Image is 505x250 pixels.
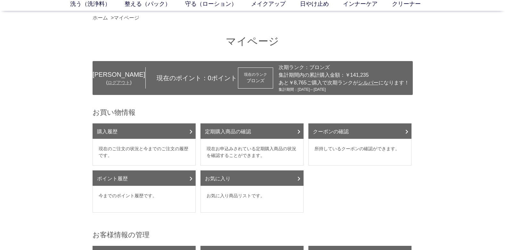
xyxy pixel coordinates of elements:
div: あと￥8,765ご購入で次期ランクが になります！ [279,79,409,87]
dt: 現在のランク [244,72,267,77]
a: ポイント履歴 [93,170,196,186]
dd: 現在お申込みされている定期購入商品の状況を確認することができます。 [200,139,304,166]
div: 次期ランク：ブロンズ [279,64,409,71]
dd: 所持しているクーポンの確認ができます。 [308,139,411,166]
a: ホーム [93,15,108,20]
dd: 現在のご注文の状況と今までのご注文の履歴です。 [93,139,196,166]
li: > [111,14,141,22]
div: [PERSON_NAME] [93,70,145,79]
a: ログアウト [108,80,130,85]
a: クーポンの確認 [308,123,411,139]
div: 集計期間：[DATE]～[DATE] [279,87,409,92]
a: マイページ [114,15,139,20]
dd: 今までのポイント履歴です。 [93,186,196,213]
h1: マイページ [93,35,413,48]
span: 0 [208,74,211,82]
h2: お客様情報の管理 [93,230,413,239]
a: 定期購入商品の確認 [200,123,304,139]
div: 集計期間内の累計購入金額：￥141,235 [279,71,409,79]
div: ブロンズ [244,77,267,84]
dd: お気に入り商品リストです。 [200,186,304,213]
a: お気に入り [200,170,304,186]
h2: お買い物情報 [93,108,413,117]
a: 購入履歴 [93,123,196,139]
div: ( ) [93,79,145,86]
div: 現在のポイント： ポイント [146,73,238,83]
span: シルバー [358,80,379,85]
